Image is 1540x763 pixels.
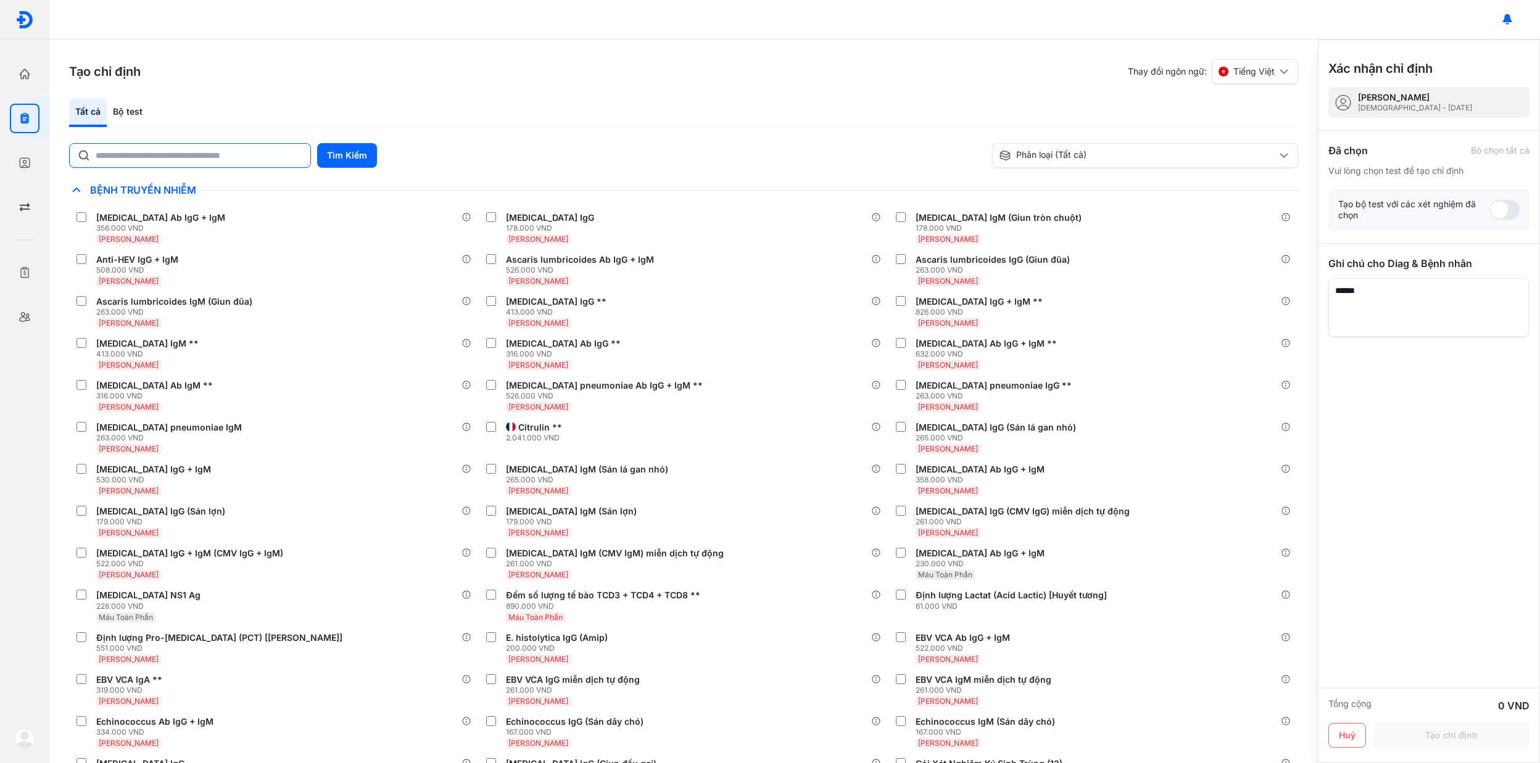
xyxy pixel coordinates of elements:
div: [MEDICAL_DATA] NS1 Ag [96,590,201,601]
div: 522.000 VND [916,643,1015,653]
span: [PERSON_NAME] [918,276,978,286]
div: 263.000 VND [96,307,257,317]
div: [MEDICAL_DATA] IgM (CMV IgM) miễn dịch tự động [506,548,724,559]
div: 526.000 VND [506,391,708,401]
span: [PERSON_NAME] [508,654,568,664]
div: 263.000 VND [916,265,1075,275]
span: [PERSON_NAME] [99,318,159,328]
div: 632.000 VND [916,349,1062,359]
div: 263.000 VND [96,433,247,443]
span: [PERSON_NAME] [508,234,568,244]
h3: Xác nhận chỉ định [1328,60,1433,77]
span: [PERSON_NAME] [918,654,978,664]
div: 826.000 VND [916,307,1048,317]
span: [PERSON_NAME] [918,444,978,453]
span: [PERSON_NAME] [508,738,568,748]
span: [PERSON_NAME] [99,738,159,748]
div: [MEDICAL_DATA] Ab IgM ** [96,380,213,391]
div: [MEDICAL_DATA] Ab IgG + IgM [916,548,1045,559]
div: 261.000 VND [916,517,1135,527]
div: Echinococcus IgG (Sán dây chó) [506,716,644,727]
div: 178.000 VND [506,223,599,233]
div: [MEDICAL_DATA] IgG + IgM (CMV IgG + IgM) [96,548,283,559]
span: [PERSON_NAME] [918,486,978,495]
div: EBV VCA Ab IgG + IgM [916,632,1010,643]
div: 179.000 VND [506,517,642,527]
div: 334.000 VND [96,727,218,737]
div: 261.000 VND [506,685,645,695]
div: Citrulin ** [518,422,562,433]
div: 61.000 VND [916,601,1112,611]
div: Tổng cộng [1328,698,1372,713]
div: 316.000 VND [506,349,626,359]
div: Echinococcus IgM (Sán dây chó) [916,716,1055,727]
div: E. histolytica IgG (Amip) [506,632,608,643]
span: [PERSON_NAME] [99,486,159,495]
span: [PERSON_NAME] [508,486,568,495]
div: Tạo bộ test với các xét nghiệm đã chọn [1338,199,1490,221]
div: 508.000 VND [96,265,183,275]
div: EBV VCA IgA ** [96,674,162,685]
div: 526.000 VND [506,265,659,275]
span: [PERSON_NAME] [99,528,159,537]
span: [PERSON_NAME] [918,738,978,748]
span: [PERSON_NAME] [508,570,568,579]
div: 200.000 VND [506,643,613,653]
div: 265.000 VND [916,433,1081,443]
div: 265.000 VND [506,475,673,485]
div: Anti-HEV IgG + IgM [96,254,178,265]
div: [MEDICAL_DATA] IgM ** [96,338,199,349]
div: 522.000 VND [96,559,288,569]
span: [PERSON_NAME] [99,654,159,664]
div: [MEDICAL_DATA] Ab IgG + IgM [96,212,225,223]
div: [MEDICAL_DATA] Ab IgG + IgM ** [916,338,1057,349]
div: [MEDICAL_DATA] IgG (CMV IgG) miễn dịch tự động [916,506,1130,517]
div: [MEDICAL_DATA] IgG ** [506,296,606,307]
div: Ascaris lumbricoides Ab IgG + IgM [506,254,654,265]
span: [PERSON_NAME] [508,276,568,286]
div: Tất cả [69,99,107,127]
div: Bộ test [107,99,149,127]
div: 261.000 VND [916,685,1056,695]
div: 0 VND [1498,698,1530,713]
span: [PERSON_NAME] [918,234,978,244]
div: 167.000 VND [506,727,648,737]
div: 356.000 VND [96,223,230,233]
div: 167.000 VND [916,727,1060,737]
div: 530.000 VND [96,475,216,485]
div: [MEDICAL_DATA] IgG (Sán lá gan nhỏ) [916,422,1076,433]
div: Định lượng Lactat (Acid Lactic) [Huyết tương] [916,590,1107,601]
button: Huỷ [1328,723,1366,748]
div: [MEDICAL_DATA] IgM (Giun tròn chuột) [916,212,1082,223]
span: [PERSON_NAME] [99,360,159,369]
div: Ascaris lumbricoides IgG (Giun đũa) [916,254,1070,265]
div: 230.000 VND [916,559,1049,569]
div: EBV VCA IgG miễn dịch tự động [506,674,640,685]
div: EBV VCA IgM miễn dịch tự động [916,674,1051,685]
div: [MEDICAL_DATA] IgM (Sán lá gan nhỏ) [506,464,668,475]
div: 263.000 VND [916,391,1077,401]
div: Đã chọn [1328,143,1368,158]
div: 178.000 VND [916,223,1087,233]
h3: Tạo chỉ định [69,63,141,80]
span: [PERSON_NAME] [508,696,568,706]
div: Echinococcus Ab IgG + IgM [96,716,213,727]
div: Vui lòng chọn test để tạo chỉ định [1328,165,1530,176]
button: Tìm Kiếm [317,143,377,168]
span: [PERSON_NAME] [918,360,978,369]
span: [PERSON_NAME] [508,318,568,328]
span: [PERSON_NAME] [99,444,159,453]
div: 2.041.000 VND [506,433,567,443]
img: logo [15,10,34,29]
span: [PERSON_NAME] [99,234,159,244]
div: Định lượng Pro-[MEDICAL_DATA] (PCT) [[PERSON_NAME]] [96,632,342,643]
span: Máu Toàn Phần [918,570,972,579]
span: [PERSON_NAME] [918,318,978,328]
button: Tạo chỉ định [1373,723,1530,748]
div: [MEDICAL_DATA] IgG + IgM ** [916,296,1043,307]
div: Đếm số lượng tế bào TCD3 + TCD4 + TCD8 ** [506,590,700,601]
span: [PERSON_NAME] [918,528,978,537]
div: Ghi chú cho Diag & Bệnh nhân [1328,256,1530,271]
div: Thay đổi ngôn ngữ: [1128,59,1298,84]
span: [PERSON_NAME] [508,528,568,537]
